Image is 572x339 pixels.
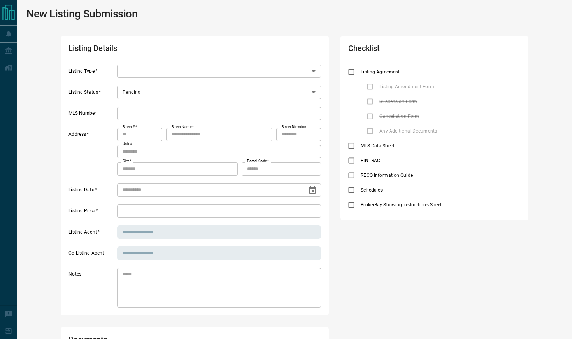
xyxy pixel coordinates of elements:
[26,8,138,20] h1: New Listing Submission
[123,159,131,164] label: City
[68,229,115,239] label: Listing Agent
[377,83,436,90] span: Listing Amendment Form
[123,142,132,147] label: Unit #
[68,208,115,218] label: Listing Price
[377,113,421,120] span: Cancellation Form
[123,124,137,129] label: Street #
[359,68,402,75] span: Listing Agreement
[68,89,115,99] label: Listing Status
[282,124,306,129] label: Street Direction
[377,128,439,135] span: Any Additional Documents
[305,182,320,198] button: Choose date
[172,124,194,129] label: Street Name
[359,172,414,179] span: RECO Information Guide
[68,68,115,78] label: Listing Type
[359,142,397,149] span: MLS Data Sheet
[68,187,115,197] label: Listing Date
[68,131,115,175] label: Address
[68,250,115,260] label: Co Listing Agent
[68,110,115,120] label: MLS Number
[68,271,115,308] label: Notes
[359,187,384,194] span: Schedules
[348,44,451,57] h2: Checklist
[377,98,419,105] span: Suspension Form
[68,44,220,57] h2: Listing Details
[359,201,444,208] span: BrokerBay Showing Instructions Sheet
[247,159,269,164] label: Postal Code
[359,157,382,164] span: FINTRAC
[117,86,321,99] div: Pending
